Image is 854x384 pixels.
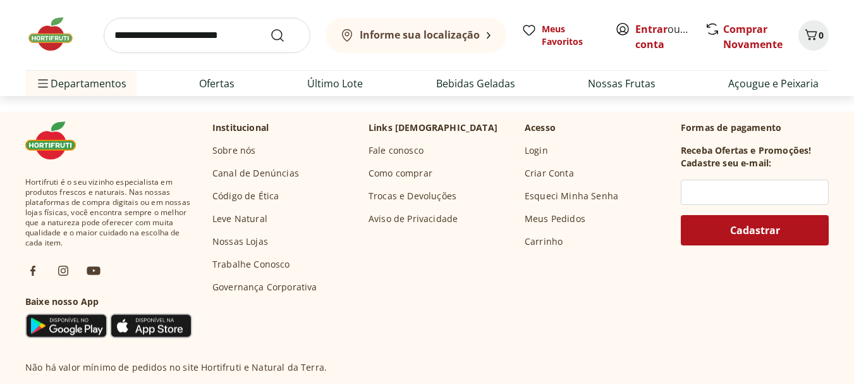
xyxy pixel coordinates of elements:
[104,18,310,53] input: search
[25,15,88,53] img: Hortifruti
[212,190,279,202] a: Código de Ética
[369,213,458,225] a: Aviso de Privacidade
[212,258,290,271] a: Trabalhe Conosco
[369,121,497,134] p: Links [DEMOGRAPHIC_DATA]
[212,235,268,248] a: Nossas Lojas
[369,190,456,202] a: Trocas e Devoluções
[307,76,363,91] a: Último Lote
[681,144,811,157] h3: Receba Ofertas e Promoções!
[723,22,783,51] a: Comprar Novamente
[56,263,71,278] img: ig
[35,68,51,99] button: Menu
[819,29,824,41] span: 0
[588,76,656,91] a: Nossas Frutas
[212,281,317,294] a: Governança Corporativa
[212,144,255,157] a: Sobre nós
[25,295,192,308] h3: Baixe nosso App
[212,121,269,134] p: Institucional
[681,121,829,134] p: Formas de pagamento
[369,167,432,180] a: Como comprar
[199,76,235,91] a: Ofertas
[25,313,107,338] img: Google Play Icon
[25,361,327,374] p: Não há valor mínimo de pedidos no site Hortifruti e Natural da Terra.
[542,23,600,48] span: Meus Favoritos
[798,20,829,51] button: Carrinho
[525,167,574,180] a: Criar Conta
[35,68,126,99] span: Departamentos
[525,190,618,202] a: Esqueci Minha Senha
[525,121,556,134] p: Acesso
[635,22,668,36] a: Entrar
[360,28,480,42] b: Informe sua localização
[681,215,829,245] button: Cadastrar
[270,28,300,43] button: Submit Search
[635,22,692,52] span: ou
[681,157,771,170] h3: Cadastre seu e-mail:
[25,121,88,159] img: Hortifruti
[326,18,506,53] button: Informe sua localização
[728,76,819,91] a: Açougue e Peixaria
[110,313,192,338] img: App Store Icon
[525,235,563,248] a: Carrinho
[730,225,780,235] span: Cadastrar
[212,213,267,225] a: Leve Natural
[525,213,585,225] a: Meus Pedidos
[25,177,192,248] span: Hortifruti é o seu vizinho especialista em produtos frescos e naturais. Nas nossas plataformas de...
[86,263,101,278] img: ytb
[522,23,600,48] a: Meus Favoritos
[436,76,515,91] a: Bebidas Geladas
[25,263,40,278] img: fb
[635,22,705,51] a: Criar conta
[369,144,424,157] a: Fale conosco
[525,144,548,157] a: Login
[212,167,299,180] a: Canal de Denúncias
